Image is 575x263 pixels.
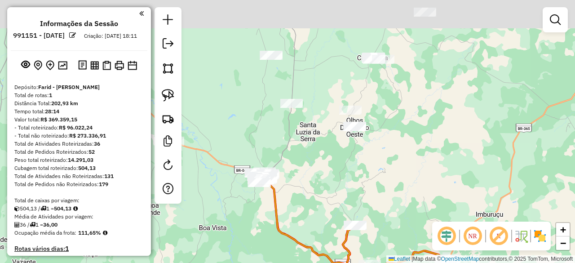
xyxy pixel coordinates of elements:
[560,224,566,235] span: +
[386,255,575,263] div: Map data © contributors,© 2025 TomTom, Microsoft
[103,230,107,236] em: Média calculada utilizando a maior ocupação (%Peso ou %Cubagem) de cada rota da sessão. Rotas cro...
[363,54,385,63] div: Atividade não roteirizada - BAR DO DINEI Lj82
[54,205,71,212] strong: 504,13
[344,122,366,131] div: Atividade não roteirizada - SUPERMERCADO BARTOLI
[162,62,174,75] img: Selecionar atividades - polígono
[56,59,69,71] button: Otimizar todas as rotas
[363,53,385,62] div: Atividade não roteirizada - MERCEARIA AVENIDA
[99,181,108,187] strong: 179
[14,221,144,229] div: 36 / 1 =
[49,92,52,98] strong: 1
[363,54,385,63] div: Atividade não roteirizada - MOREIRA SUPERMERCADO
[546,11,564,29] a: Exibir filtros
[101,59,113,72] button: Visualizar Romaneio
[113,59,126,72] button: Imprimir Rotas
[88,59,101,71] button: Visualizar relatório de Roteirização
[280,99,303,108] div: Atividade não roteirizada - LANCH CAFE DO AMIGO
[441,256,479,262] a: OpenStreetMap
[253,174,275,183] div: Atividade não roteirizada - COMERCIAL FERNANDA
[78,165,96,171] strong: 504,13
[13,31,65,40] h6: 991151 - [DATE]
[362,53,384,62] div: Atividade não roteirizada - MERCEARIA NEUTON
[44,58,56,72] button: Adicionar Atividades
[254,173,276,182] div: Atividade não roteirizada - GUILHERME MARTINS
[462,225,483,247] span: Ocultar NR
[73,206,78,211] i: Meta Caixas/viagem: 1,00 Diferença: 503,13
[252,175,274,184] div: Atividade não roteirizada - LAZARA MARIA
[76,58,88,72] button: Logs desbloquear sessão
[59,124,93,131] strong: R$ 96.022,24
[363,53,385,62] div: Atividade não roteirizada - BAR DO BARBOSA
[14,229,76,236] span: Ocupação média da frota:
[560,237,566,249] span: −
[362,53,385,62] div: Atividade não roteirizada - CANA BRAVA SUPERMERC
[255,174,277,183] div: Atividade não roteirizada - SUPERMERCADO CAETANO
[88,148,95,155] strong: 52
[556,223,570,236] a: Zoom in
[14,107,144,116] div: Tempo total:
[78,229,101,236] strong: 111,65%
[45,108,59,115] strong: 28:14
[14,206,20,211] i: Cubagem total roteirizado
[19,58,32,72] button: Exibir sessão original
[14,180,144,188] div: Total de Pedidos não Roteirizados:
[40,19,118,28] h4: Informações da Sessão
[159,132,177,152] a: Criar modelo
[14,124,144,132] div: - Total roteirizado:
[14,83,144,91] div: Depósito:
[14,91,144,99] div: Total de rotas:
[414,8,436,17] div: Atividade não roteirizada - LEONARDO OLIVEIRA CA
[104,173,114,179] strong: 131
[65,245,69,253] strong: 1
[362,53,384,62] div: Atividade não roteirizada - MOREIRA SUPERMERCADO
[253,173,276,182] div: Atividade não roteirizada - DISTRIBUIDORA DELUXE
[248,174,270,183] div: Atividade não roteirizada - ESPETINHOS E CIA
[14,99,144,107] div: Distância Total:
[14,140,144,148] div: Total de Atividades Roteirizadas:
[257,170,279,179] div: Atividade não roteirizada - TRAILER DO EBINHA
[139,8,144,18] a: Clique aqui para minimizar o painel
[14,116,144,124] div: Valor total:
[40,206,46,211] i: Total de rotas
[343,122,366,131] div: Atividade não roteirizada - RESTAURANTE XAVIER
[248,172,271,181] div: Atividade não roteirizada - JOAO PEDRO GOMES DA
[126,59,139,72] button: Disponibilidade de veículos
[80,32,141,40] div: Criação: [DATE] 18:11
[69,132,106,139] strong: R$ 273.336,91
[248,175,270,184] div: Atividade não roteirizada - LILIANE NUNES BIAS
[30,222,35,227] i: Total de rotas
[245,169,267,178] div: Atividade não roteirizada - PEDRO MARCOS DE ALME
[257,169,279,178] div: Atividade não roteirizada - MERCEARIA EDRIENE
[159,11,177,31] a: Nova sessão e pesquisa
[249,173,272,182] div: Atividade não roteirizada - DISTR SANTINHU S
[411,256,413,262] span: |
[14,196,144,205] div: Total de caixas por viagem:
[68,156,93,163] strong: 14.291,03
[247,172,269,181] div: Atividade não roteirizada - COMERCIAL UNIAO
[14,156,144,164] div: Peso total roteirizado:
[256,171,279,180] div: Atividade não roteirizada - BAR DA VANDA
[14,213,144,221] div: Média de Atividades por viagem:
[14,164,144,172] div: Cubagem total roteirizado:
[436,225,457,247] span: Ocultar deslocamento
[250,174,272,183] div: Atividade não roteirizada - MIKAEL DE SOUZA SILV
[159,35,177,55] a: Exportar sessão
[94,140,100,147] strong: 36
[244,168,267,177] div: Atividade não roteirizada - CLEIDIMAR LELES DE A
[162,89,174,102] img: Selecionar atividades - laço
[556,236,570,250] a: Zoom out
[260,51,282,60] div: Atividade não roteirizada - BAR FRUTADANTAS
[362,54,385,63] div: Atividade não roteirizada - PAULO ADRIANE BATIST
[32,58,44,72] button: Centralizar mapa no depósito ou ponto de apoio
[14,148,144,156] div: Total de Pedidos Roteirizados:
[14,205,144,213] div: 504,13 / 1 =
[159,156,177,176] a: Reroteirizar Sessão
[40,116,77,123] strong: R$ 369.359,15
[488,225,509,247] span: Exibir rótulo
[69,32,76,39] em: Alterar nome da sessão
[14,172,144,180] div: Total de Atividades não Roteirizadas:
[339,106,362,115] div: Atividade não roteirizada - SUPERMERCADO JL
[363,55,385,64] div: Atividade não roteirizada - BAR SUCUPIRA
[14,245,144,253] h4: Rotas vários dias:
[254,174,277,183] div: Atividade não roteirizada - BAR DO TIAO COQ Lj82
